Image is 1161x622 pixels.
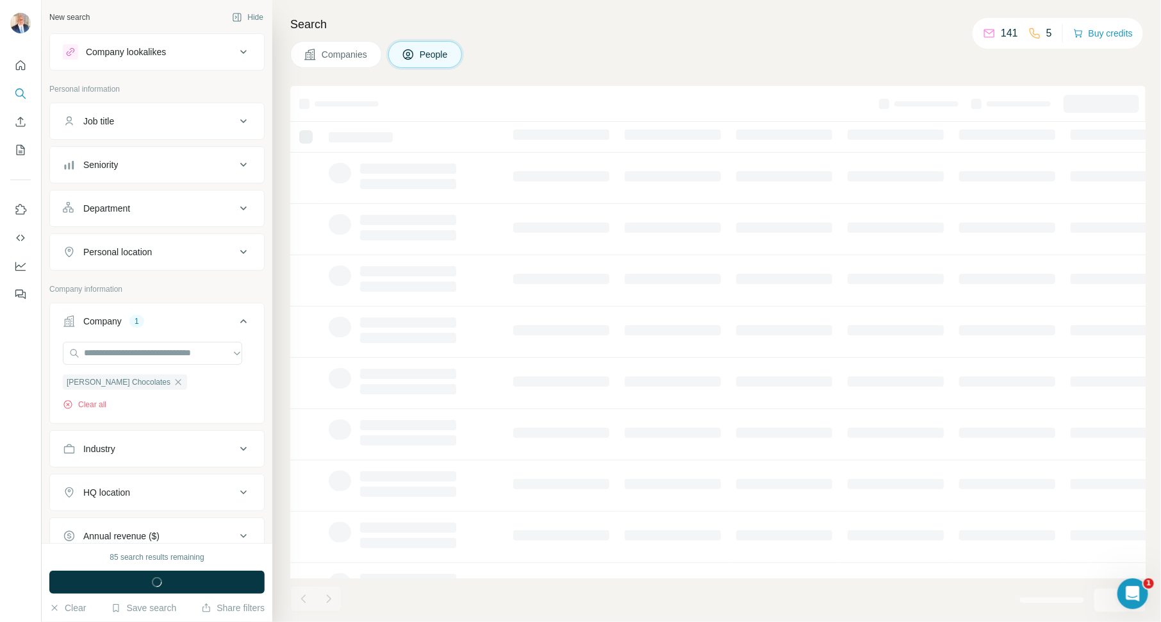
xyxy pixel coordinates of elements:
button: Quick start [10,54,31,77]
button: My lists [10,139,31,162]
img: Avatar [10,13,31,33]
button: Buy credits [1073,24,1133,42]
button: Share filters [201,601,265,614]
button: Company lookalikes [50,37,264,67]
h4: Search [290,15,1146,33]
button: Company1 [50,306,264,342]
button: Personal location [50,237,264,267]
button: Annual revenue ($) [50,521,264,551]
div: Personal location [83,246,152,258]
button: Search [10,82,31,105]
p: 141 [1001,26,1018,41]
button: Use Surfe on LinkedIn [10,198,31,221]
button: Feedback [10,283,31,306]
button: Save search [111,601,176,614]
button: Enrich CSV [10,110,31,133]
button: Industry [50,433,264,464]
button: Seniority [50,149,264,180]
div: Annual revenue ($) [83,530,160,542]
button: Job title [50,106,264,137]
span: People [420,48,449,61]
button: Clear [49,601,86,614]
button: Use Surfe API [10,226,31,249]
button: Hide [223,8,272,27]
div: Seniority [83,158,118,171]
p: 5 [1046,26,1052,41]
div: Job title [83,115,114,128]
span: [PERSON_NAME] Chocolates [67,376,170,388]
div: HQ location [83,486,130,499]
div: Department [83,202,130,215]
div: Company lookalikes [86,46,166,58]
button: HQ location [50,477,264,508]
div: New search [49,12,90,23]
div: Company [83,315,122,328]
span: Companies [322,48,368,61]
button: Dashboard [10,255,31,278]
iframe: Intercom live chat [1117,578,1148,609]
div: 85 search results remaining [110,551,204,563]
div: 1 [129,315,144,327]
span: 1 [1144,578,1154,589]
div: Industry [83,442,115,455]
p: Personal information [49,83,265,95]
p: Company information [49,283,265,295]
button: Department [50,193,264,224]
button: Clear all [63,399,106,410]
